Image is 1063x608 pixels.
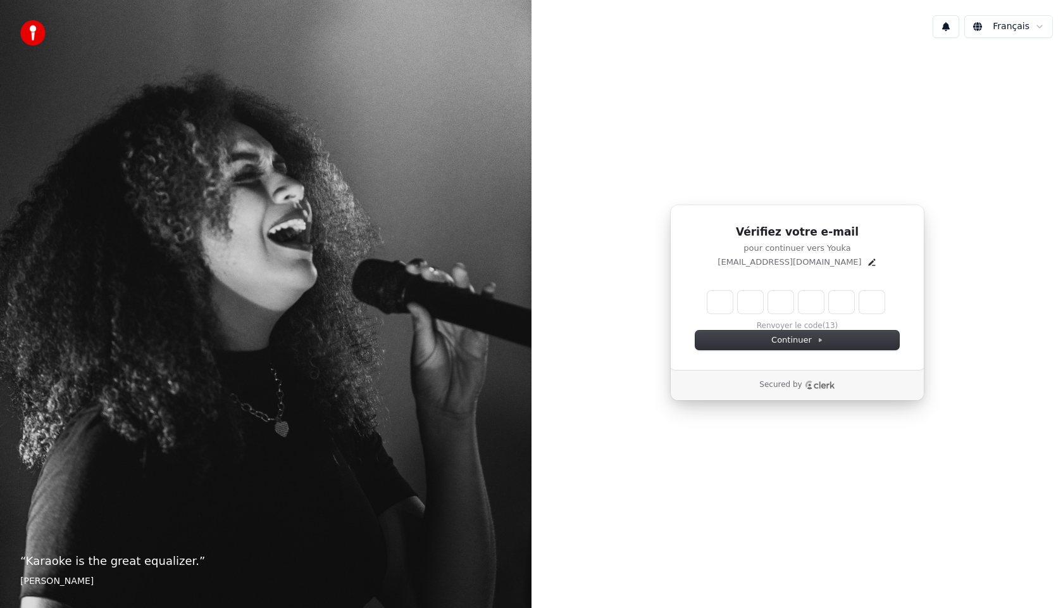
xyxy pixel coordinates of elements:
[20,575,511,588] footer: [PERSON_NAME]
[859,291,885,313] input: Digit 6
[771,334,823,346] span: Continuer
[20,552,511,570] p: “ Karaoke is the great equalizer. ”
[768,291,793,313] input: Digit 3
[829,291,854,313] input: Digit 5
[718,256,861,268] p: [EMAIL_ADDRESS][DOMAIN_NAME]
[799,291,824,313] input: Digit 4
[695,225,899,240] h1: Vérifiez votre e-mail
[707,291,733,313] input: Enter verification code. Digit 1
[20,20,46,46] img: youka
[759,380,802,390] p: Secured by
[695,331,899,350] button: Continuer
[805,381,835,389] a: Clerk logo
[867,257,877,267] button: Edit
[705,288,887,316] div: Verification code input
[695,243,899,254] p: pour continuer vers Youka
[738,291,763,313] input: Digit 2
